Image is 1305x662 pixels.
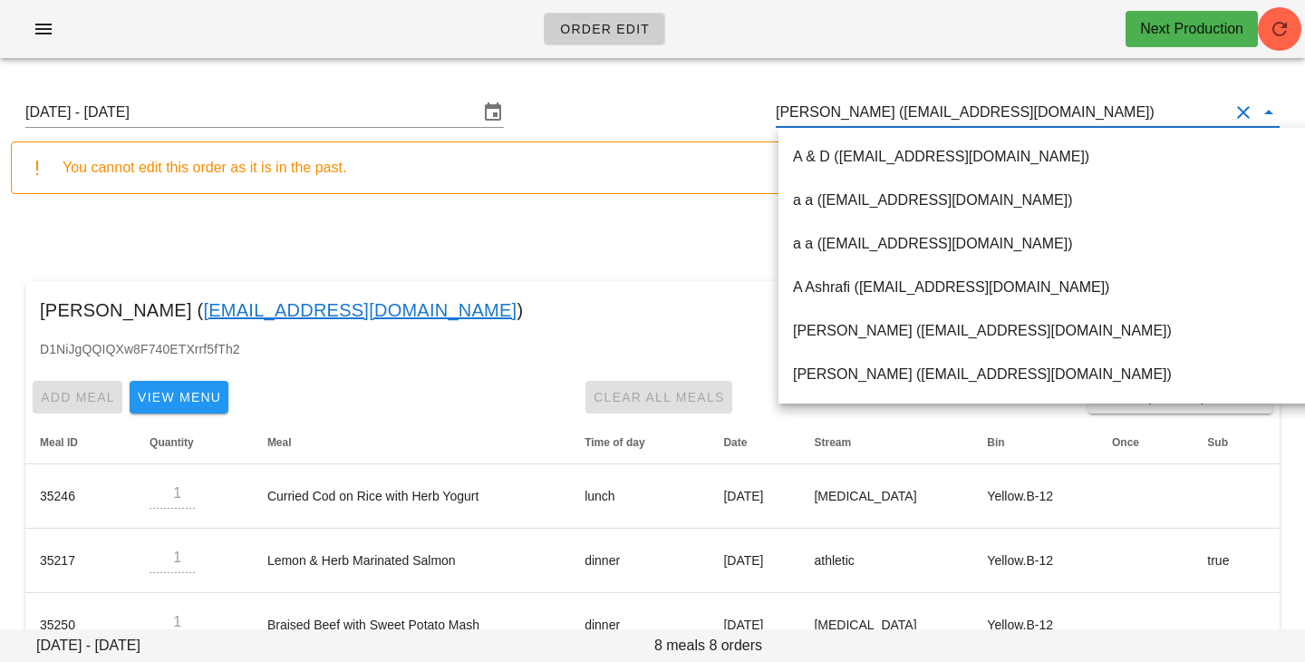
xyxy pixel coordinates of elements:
[1193,529,1280,593] td: true
[570,421,709,464] th: Time of day: Not sorted. Activate to sort ascending.
[135,421,253,464] th: Quantity: Not sorted. Activate to sort ascending.
[25,593,135,657] td: 35250
[799,593,972,657] td: [MEDICAL_DATA]
[25,464,135,529] td: 35246
[25,281,1280,339] div: [PERSON_NAME] ( ) [MEDICAL_DATA]_classic5 ( [MEDICAL_DATA] )
[1097,421,1193,464] th: Once: Not sorted. Activate to sort ascending.
[130,381,228,414] button: View Menu
[253,593,570,657] td: Braised Beef with Sweet Potato Mash
[1207,436,1228,449] span: Sub
[972,421,1097,464] th: Bin: Not sorted. Activate to sort ascending.
[559,22,650,36] span: Order Edit
[799,529,972,593] td: athletic
[1140,18,1243,40] div: Next Production
[709,529,799,593] td: [DATE]
[253,421,570,464] th: Meal: Not sorted. Activate to sort ascending.
[253,529,570,593] td: Lemon & Herb Marinated Salmon
[25,529,135,593] td: 35217
[1112,436,1139,449] span: Once
[570,529,709,593] td: dinner
[544,13,665,45] a: Order Edit
[814,436,851,449] span: Stream
[585,436,644,449] span: Time of day
[972,464,1097,529] td: Yellow.B-12
[253,464,570,529] td: Curried Cod on Rice with Herb Yogurt
[150,436,194,449] span: Quantity
[137,390,221,404] span: View Menu
[709,464,799,529] td: [DATE]
[203,296,517,325] a: [EMAIL_ADDRESS][DOMAIN_NAME]
[1232,102,1254,123] button: Clear Customer
[63,160,346,175] span: You cannot edit this order as it is in the past.
[709,421,799,464] th: Date: Not sorted. Activate to sort ascending.
[799,421,972,464] th: Stream: Not sorted. Activate to sort ascending.
[570,593,709,657] td: dinner
[709,593,799,657] td: [DATE]
[267,436,292,449] span: Meal
[40,436,78,449] span: Meal ID
[1193,421,1280,464] th: Sub: Not sorted. Activate to sort ascending.
[799,464,972,529] td: [MEDICAL_DATA]
[972,593,1097,657] td: Yellow.B-12
[25,339,1280,374] div: D1NiJgQQIQXw8F740ETXrrf5fTh2
[25,421,135,464] th: Meal ID: Not sorted. Activate to sort ascending.
[987,436,1004,449] span: Bin
[723,436,747,449] span: Date
[570,464,709,529] td: lunch
[972,529,1097,593] td: Yellow.B-12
